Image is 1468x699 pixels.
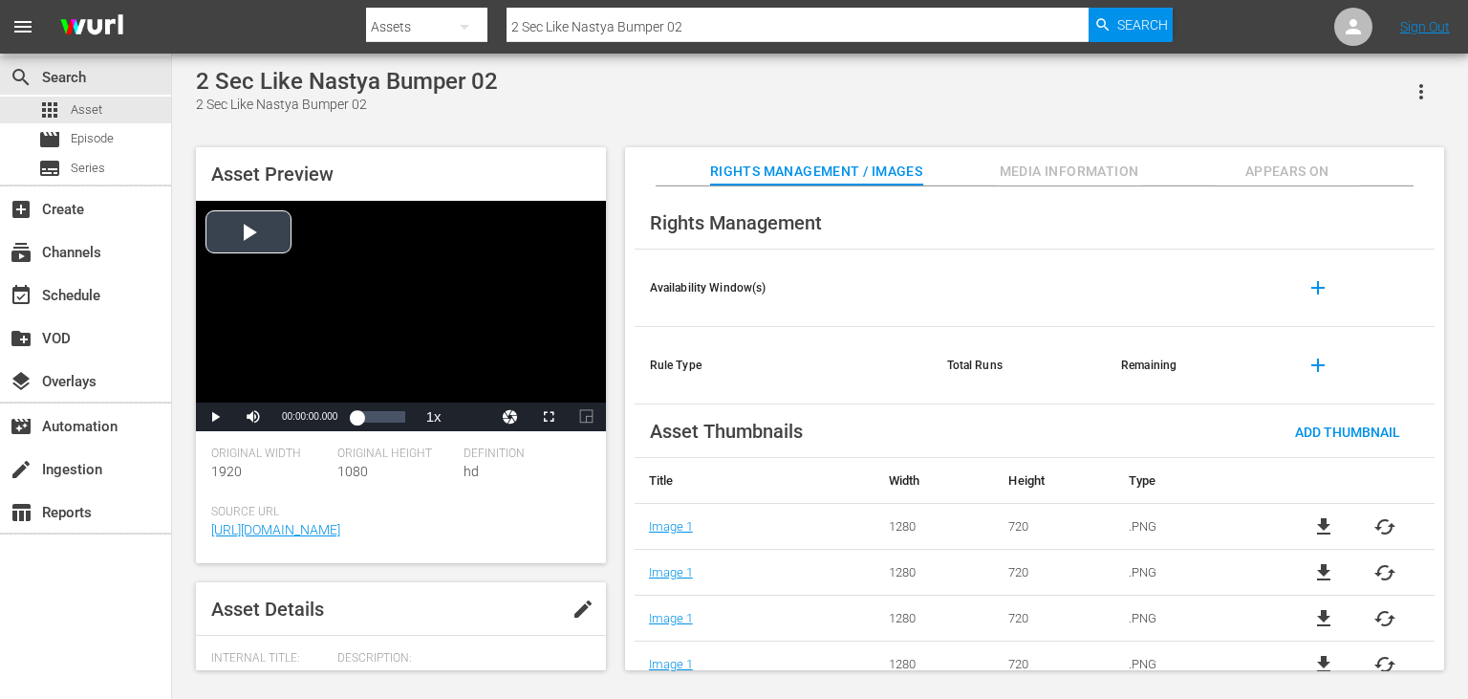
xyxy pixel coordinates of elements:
span: Media Information [998,160,1141,184]
a: Image 1 [649,657,693,671]
span: Definition [464,447,580,462]
div: 2 Sec Like Nastya Bumper 02 [196,68,498,95]
span: Asset [38,98,61,121]
button: Add Thumbnail [1280,414,1415,448]
a: file_download [1312,515,1335,538]
td: 720 [994,550,1114,596]
span: Asset Details [211,598,324,621]
th: Availability Window(s) [635,250,932,327]
span: Create [10,198,32,221]
button: add [1295,265,1341,311]
button: cached [1373,653,1396,676]
span: 00:00:00.000 [282,411,337,422]
button: cached [1373,607,1396,630]
th: Remaining [1106,327,1280,404]
a: Sign Out [1400,19,1450,34]
span: add [1306,276,1329,299]
span: hd [464,464,479,479]
th: Width [874,458,995,504]
button: Jump To Time [491,403,529,431]
button: cached [1373,561,1396,584]
button: add [1295,342,1341,388]
td: .PNG [1114,642,1274,688]
span: Add Thumbnail [1280,425,1415,440]
button: Play [196,403,234,431]
button: Picture-in-Picture [568,403,606,431]
th: Height [994,458,1114,504]
img: ans4CAIJ8jUAAAAAAAAAAAAAAAAAAAAAAAAgQb4GAAAAAAAAAAAAAAAAAAAAAAAAJMjXAAAAAAAAAAAAAAAAAAAAAAAAgAT5G... [46,5,138,50]
span: Ingestion [10,458,32,481]
span: add [1306,354,1329,377]
th: Title [635,458,874,504]
td: 1280 [874,596,995,642]
span: VOD [10,327,32,350]
span: Reports [10,501,32,524]
td: 1280 [874,550,995,596]
span: edit [572,598,594,621]
div: Video Player [196,201,606,431]
button: edit [560,586,606,632]
a: Image 1 [649,565,693,579]
span: Episode [71,129,114,148]
span: Series [71,159,105,178]
span: Appears On [1216,160,1359,184]
span: Channels [10,241,32,264]
a: [URL][DOMAIN_NAME] [211,522,340,537]
div: 2 Sec Like Nastya Bumper 02 [196,95,498,115]
button: Playback Rate [415,403,453,431]
td: .PNG [1114,596,1274,642]
span: Original Height [337,447,454,462]
td: .PNG [1114,504,1274,550]
span: Internal Title: [211,651,328,666]
span: Rights Management [650,211,822,234]
button: Search [1089,8,1173,42]
span: Source Url [211,505,581,520]
span: Original Width [211,447,328,462]
span: Search [1117,8,1168,42]
th: Rule Type [635,327,932,404]
span: Asset Thumbnails [650,420,803,443]
td: 720 [994,504,1114,550]
a: Image 1 [649,611,693,625]
td: 1280 [874,642,995,688]
button: cached [1373,515,1396,538]
span: Rights Management / Images [710,160,922,184]
a: Image 1 [649,519,693,534]
span: Episode [38,128,61,151]
button: Fullscreen [529,403,568,431]
span: Series [38,157,61,180]
button: Mute [234,403,272,431]
span: Search [10,66,32,89]
a: file_download [1312,653,1335,676]
a: file_download [1312,607,1335,630]
th: Type [1114,458,1274,504]
div: Progress Bar [356,411,404,423]
th: Total Runs [932,327,1106,404]
span: Asset [71,100,102,120]
span: Asset Preview [211,163,334,186]
td: 720 [994,642,1114,688]
td: .PNG [1114,550,1274,596]
span: menu [11,15,34,38]
span: 1920 [211,464,242,479]
td: 720 [994,596,1114,642]
span: Automation [10,415,32,438]
span: Schedule [10,284,32,307]
span: 1080 [337,464,368,479]
a: file_download [1312,561,1335,584]
span: Description: [337,651,580,666]
span: 2nd Bumper for Like [PERSON_NAME] [337,666,580,687]
span: Overlays [10,370,32,393]
td: 1280 [874,504,995,550]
